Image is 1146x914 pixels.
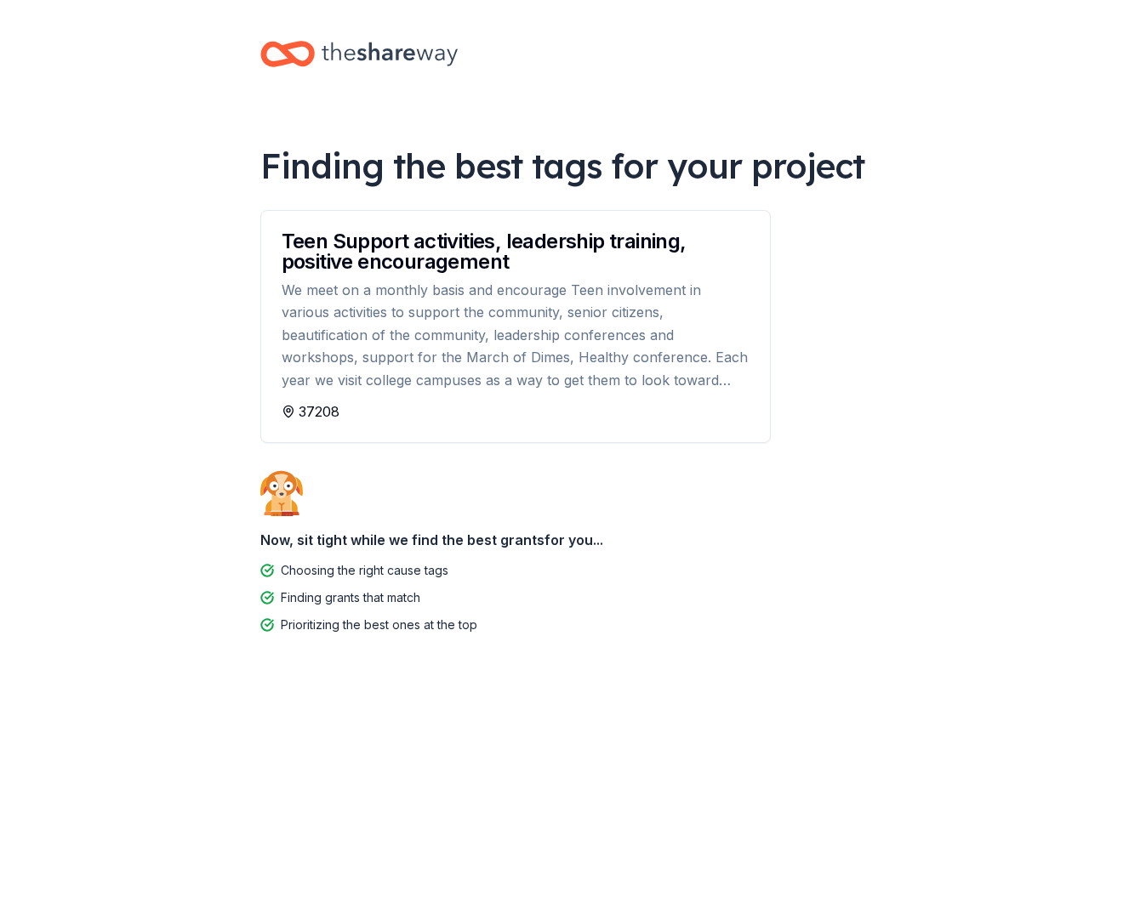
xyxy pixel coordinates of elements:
div: We meet on a monthly basis and encourage Teen involvement in various activities to support the co... [282,279,750,391]
div: Finding the best tags for your project [260,142,887,190]
div: Choosing the right cause tags [281,560,448,581]
div: Finding grants that match [281,588,420,608]
img: Dog waiting patiently [260,470,303,516]
div: Teen Support activities, leadership training, positive encouragement [282,231,750,272]
div: Now, sit tight while we find the best grants for you... [260,523,887,557]
div: Prioritizing the best ones at the top [281,615,477,635]
div: 37208 [282,401,750,422]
